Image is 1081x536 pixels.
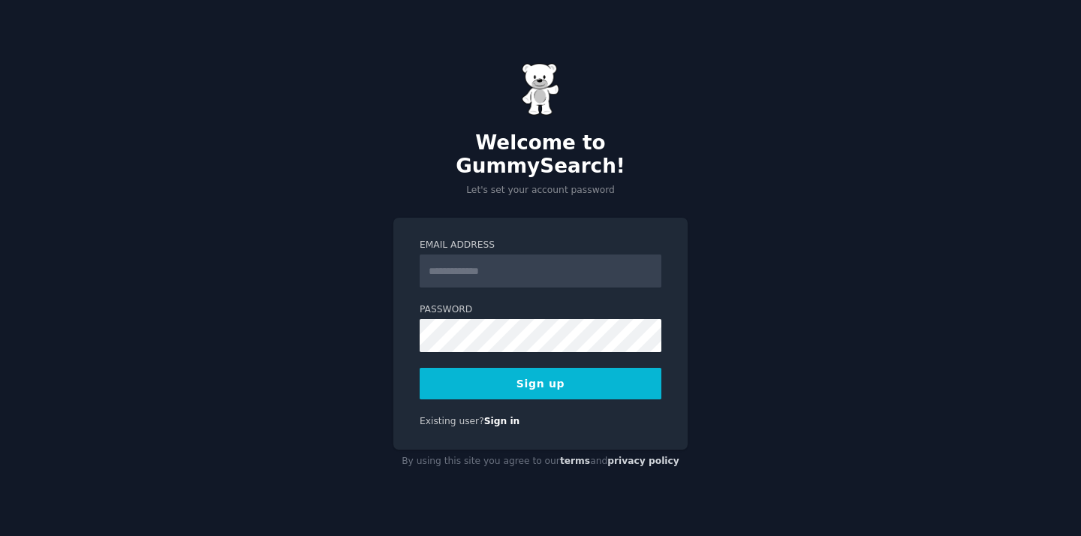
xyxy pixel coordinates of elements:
button: Sign up [420,368,661,399]
a: terms [560,456,590,466]
a: Sign in [484,416,520,426]
label: Password [420,303,661,317]
div: By using this site you agree to our and [393,450,688,474]
a: privacy policy [607,456,679,466]
span: Existing user? [420,416,484,426]
p: Let's set your account password [393,184,688,197]
img: Gummy Bear [522,63,559,116]
label: Email Address [420,239,661,252]
h2: Welcome to GummySearch! [393,131,688,179]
